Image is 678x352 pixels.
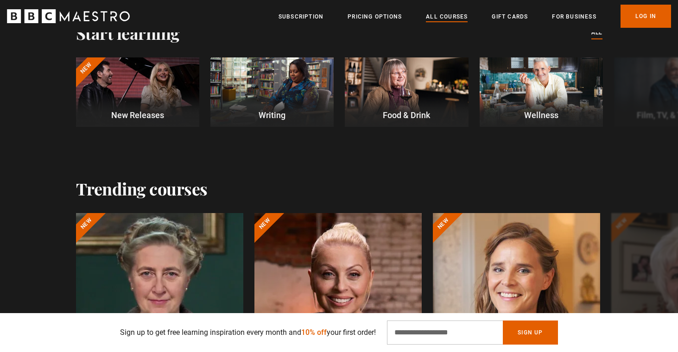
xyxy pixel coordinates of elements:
p: New Releases [76,109,199,121]
a: Writing [210,57,334,127]
h2: Trending courses [76,179,208,198]
a: New New Releases [76,57,199,127]
button: Sign Up [503,321,558,345]
svg: BBC Maestro [7,9,130,23]
p: Food & Drink [345,109,468,121]
a: Food & Drink [345,57,468,127]
p: Writing [210,109,334,121]
a: All Courses [426,12,468,21]
a: Wellness [480,57,603,127]
a: Subscription [279,12,323,21]
a: All [591,28,602,38]
span: 10% off [301,328,327,337]
a: Gift Cards [492,12,528,21]
h2: Start learning [76,23,180,43]
nav: Primary [279,5,671,28]
p: Sign up to get free learning inspiration every month and your first order! [120,327,376,338]
a: Pricing Options [348,12,402,21]
p: Wellness [480,109,603,121]
a: Log In [621,5,671,28]
a: For business [552,12,596,21]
